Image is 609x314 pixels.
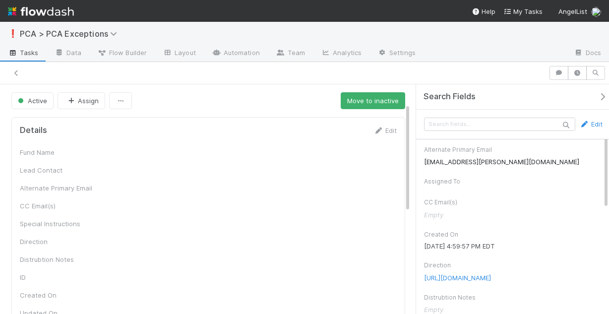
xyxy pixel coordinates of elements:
input: Search fields... [424,118,575,131]
a: Edit [373,126,397,134]
span: [EMAIL_ADDRESS][PERSON_NAME][DOMAIN_NAME] [424,158,579,166]
div: Alternate Primary Email [20,183,94,193]
span: Tasks [8,48,39,58]
a: Docs [566,46,609,62]
span: Empty [424,211,443,219]
div: Special Instructions [20,219,94,229]
div: Created On [20,290,94,300]
div: ID [20,272,94,282]
a: Automation [204,46,268,62]
div: Fund Name [20,147,94,157]
div: Direction [20,237,94,247]
span: Active [16,97,47,105]
h5: Details [20,126,47,135]
span: Search Fields [424,92,476,102]
span: PCA > PCA Exceptions [20,29,122,39]
a: Data [47,46,89,62]
div: Help [472,6,495,16]
span: Empty [424,306,443,314]
div: Distrubtion Notes [424,293,603,302]
a: Settings [369,46,424,62]
div: Alternate Primary Email [424,145,603,154]
div: Lead Contact [20,165,94,175]
a: Layout [155,46,204,62]
div: CC Email(s) [20,201,94,211]
img: logo-inverted-e16ddd16eac7371096b0.svg [8,3,74,20]
div: Created On [424,230,603,239]
div: [DATE] 4:59:57 PM EDT [424,241,603,251]
div: Distrubtion Notes [20,254,94,264]
div: CC Email(s) [424,198,603,207]
span: ❗ [8,29,18,38]
a: Analytics [313,46,369,62]
a: Edit [579,119,603,129]
span: Flow Builder [97,48,147,58]
a: Team [268,46,313,62]
span: AngelList [558,7,587,15]
span: My Tasks [503,7,543,15]
img: avatar_1c530150-f9f0-4fb8-9f5d-006d570d4582.png [591,7,601,17]
a: [URL][DOMAIN_NAME] [424,274,491,282]
button: Active [11,92,54,109]
a: Flow Builder [89,46,155,62]
a: My Tasks [503,6,543,16]
div: Direction [424,261,603,270]
div: Assigned To [424,177,603,186]
button: Assign [58,92,105,109]
button: Move to inactive [341,92,405,109]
